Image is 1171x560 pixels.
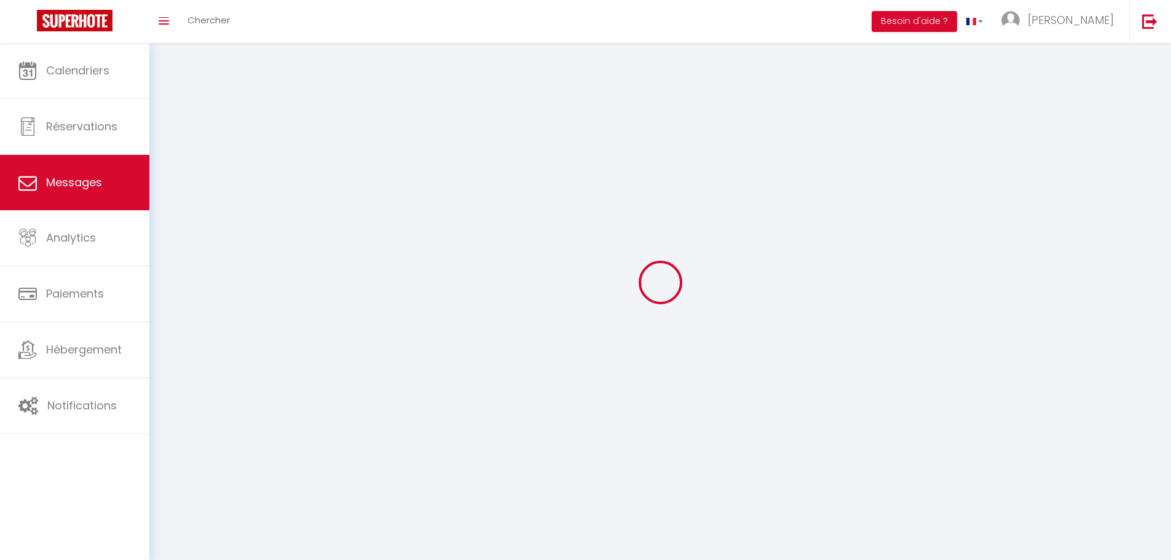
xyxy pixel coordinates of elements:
[1028,12,1114,28] span: [PERSON_NAME]
[187,14,230,26] span: Chercher
[46,119,117,134] span: Réservations
[47,398,117,413] span: Notifications
[46,175,102,190] span: Messages
[1001,11,1020,30] img: ...
[46,63,109,78] span: Calendriers
[46,286,104,301] span: Paiements
[46,230,96,245] span: Analytics
[37,10,112,31] img: Super Booking
[1142,14,1157,29] img: logout
[872,11,957,32] button: Besoin d'aide ?
[46,342,122,357] span: Hébergement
